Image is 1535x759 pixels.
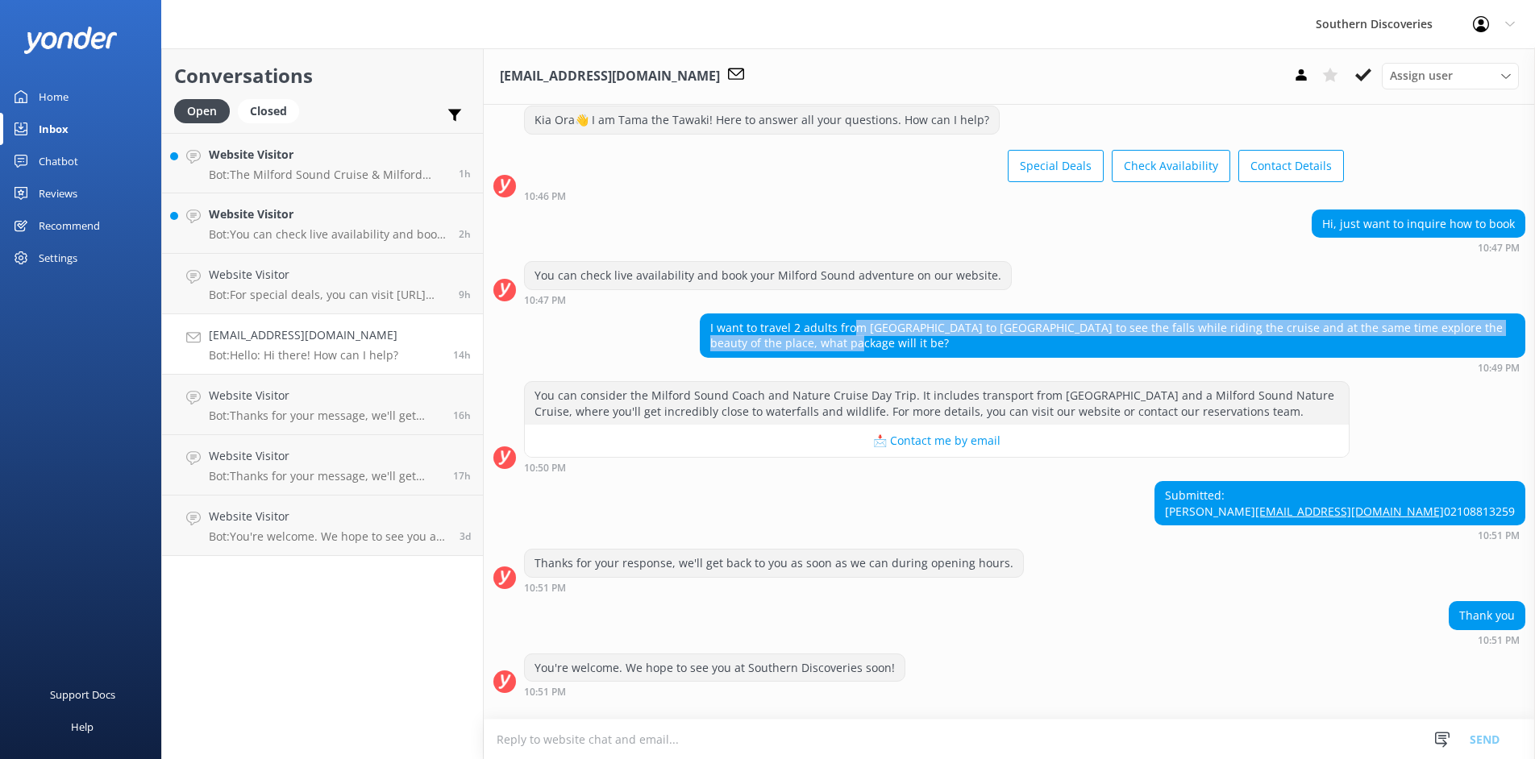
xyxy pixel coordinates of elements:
[39,242,77,274] div: Settings
[1154,529,1525,541] div: 10:51pm 05-Aug-2025 (UTC +12:00) Pacific/Auckland
[524,686,905,697] div: 10:51pm 05-Aug-2025 (UTC +12:00) Pacific/Auckland
[525,425,1349,457] button: 📩 Contact me by email
[238,102,307,119] a: Closed
[1450,602,1525,629] div: Thank you
[525,654,905,682] div: You're welcome. We hope to see you at Southern Discoveries soon!
[524,462,1350,473] div: 10:50pm 05-Aug-2025 (UTC +12:00) Pacific/Auckland
[71,711,94,743] div: Help
[459,227,471,241] span: 10:10am 11-Aug-2025 (UTC +12:00) Pacific/Auckland
[1255,504,1444,519] a: [EMAIL_ADDRESS][DOMAIN_NAME]
[524,190,1344,201] div: 10:46pm 05-Aug-2025 (UTC +12:00) Pacific/Auckland
[39,113,69,145] div: Inbox
[209,508,447,525] h4: Website Visitor
[1312,242,1525,253] div: 10:47pm 05-Aug-2025 (UTC +12:00) Pacific/Auckland
[453,469,471,483] span: 07:33pm 10-Aug-2025 (UTC +12:00) Pacific/Auckland
[525,550,1023,577] div: Thanks for your response, we'll get back to you as soon as we can during opening hours.
[209,288,447,302] p: Bot: For special deals, you can visit [URL][DOMAIN_NAME]. You can also book the Queenstown Wine T...
[1112,150,1230,182] button: Check Availability
[524,582,1024,593] div: 10:51pm 05-Aug-2025 (UTC +12:00) Pacific/Auckland
[1478,243,1520,253] strong: 10:47 PM
[459,167,471,180] span: 11:13am 11-Aug-2025 (UTC +12:00) Pacific/Auckland
[524,192,566,201] strong: 10:46 PM
[209,168,447,182] p: Bot: The Milford Sound Cruise & Milford Track Day Walk package offers two options for the order o...
[209,409,441,423] p: Bot: Thanks for your message, we'll get back to you as soon as we can. You're also welcome to kee...
[1390,67,1453,85] span: Assign user
[209,326,398,344] h4: [EMAIL_ADDRESS][DOMAIN_NAME]
[1449,634,1525,645] div: 10:51pm 05-Aug-2025 (UTC +12:00) Pacific/Auckland
[1238,150,1344,182] button: Contact Details
[524,463,566,473] strong: 10:50 PM
[1008,150,1104,182] button: Special Deals
[1382,63,1519,89] div: Assign User
[459,288,471,301] span: 03:21am 11-Aug-2025 (UTC +12:00) Pacific/Auckland
[174,102,238,119] a: Open
[525,106,999,134] div: Kia Ora👋 I am Tama the Tawaki! Here to answer all your questions. How can I help?
[238,99,299,123] div: Closed
[524,687,566,697] strong: 10:51 PM
[39,81,69,113] div: Home
[1478,636,1520,645] strong: 10:51 PM
[209,447,441,465] h4: Website Visitor
[209,205,447,223] h4: Website Visitor
[162,254,483,314] a: Website VisitorBot:For special deals, you can visit [URL][DOMAIN_NAME]. You can also book the Que...
[209,469,441,483] p: Bot: Thanks for your message, we'll get back to you as soon as we can. You're also welcome to kee...
[162,496,483,556] a: Website VisitorBot:You're welcome. We hope to see you at Southern Discoveries soon!3d
[39,145,78,177] div: Chatbot
[24,27,117,53] img: yonder-white-logo.png
[162,193,483,254] a: Website VisitorBot:You can check live availability and book your Milford Sound adventure on our w...
[453,348,471,362] span: 09:47pm 10-Aug-2025 (UTC +12:00) Pacific/Auckland
[209,266,447,284] h4: Website Visitor
[460,529,471,543] span: 07:48pm 07-Aug-2025 (UTC +12:00) Pacific/Auckland
[1312,210,1525,238] div: Hi, just want to inquire how to book
[701,314,1525,357] div: I want to travel 2 adults from [GEOGRAPHIC_DATA] to [GEOGRAPHIC_DATA] to see the falls while ridi...
[209,529,447,544] p: Bot: You're welcome. We hope to see you at Southern Discoveries soon!
[162,133,483,193] a: Website VisitorBot:The Milford Sound Cruise & Milford Track Day Walk package offers two options f...
[39,209,100,242] div: Recommend
[525,382,1349,425] div: You can consider the Milford Sound Coach and Nature Cruise Day Trip. It includes transport from [...
[174,99,230,123] div: Open
[162,314,483,375] a: [EMAIL_ADDRESS][DOMAIN_NAME]Bot:Hello: Hi there! How can I help?14h
[500,66,720,87] h3: [EMAIL_ADDRESS][DOMAIN_NAME]
[209,146,447,164] h4: Website Visitor
[525,262,1011,289] div: You can check live availability and book your Milford Sound adventure on our website.
[162,375,483,435] a: Website VisitorBot:Thanks for your message, we'll get back to you as soon as we can. You're also ...
[209,348,398,363] p: Bot: Hello: Hi there! How can I help?
[39,177,77,209] div: Reviews
[1478,363,1520,373] strong: 10:49 PM
[1478,531,1520,541] strong: 10:51 PM
[524,583,566,593] strong: 10:51 PM
[524,296,566,305] strong: 10:47 PM
[50,678,115,711] div: Support Docs
[162,435,483,496] a: Website VisitorBot:Thanks for your message, we'll get back to you as soon as we can. You're also ...
[524,294,1012,305] div: 10:47pm 05-Aug-2025 (UTC +12:00) Pacific/Auckland
[1155,482,1525,525] div: Submitted: [PERSON_NAME] 02108813259
[209,227,447,242] p: Bot: You can check live availability and book your Milford Sound adventure on our website.
[453,409,471,422] span: 08:33pm 10-Aug-2025 (UTC +12:00) Pacific/Auckland
[700,362,1525,373] div: 10:49pm 05-Aug-2025 (UTC +12:00) Pacific/Auckland
[174,60,471,91] h2: Conversations
[209,387,441,404] h4: Website Visitor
